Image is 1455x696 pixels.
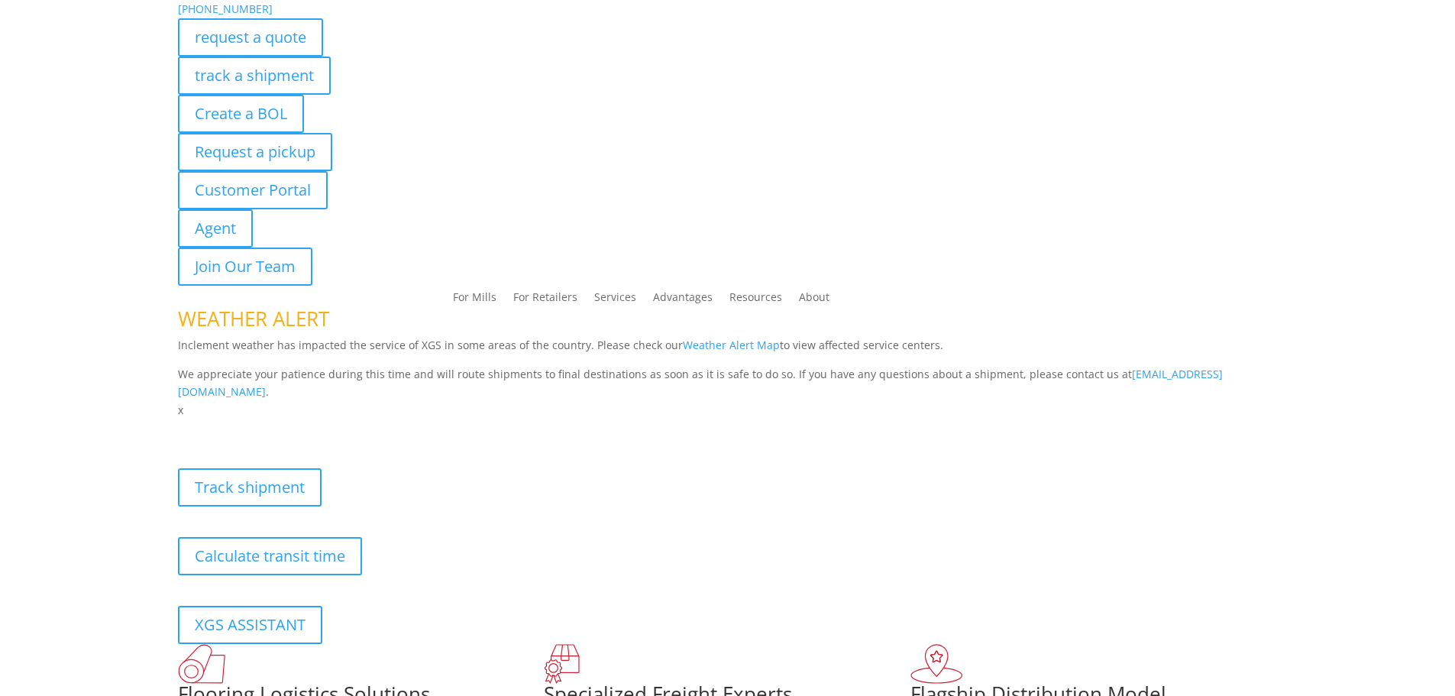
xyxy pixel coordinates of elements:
a: Join Our Team [178,248,312,286]
a: Resources [729,292,782,309]
a: [PHONE_NUMBER] [178,2,273,16]
a: Calculate transit time [178,537,362,575]
a: Advantages [653,292,713,309]
span: WEATHER ALERT [178,305,329,332]
a: Agent [178,209,253,248]
a: For Mills [453,292,496,309]
a: For Retailers [513,292,577,309]
a: Request a pickup [178,133,332,171]
b: Visibility, transparency, and control for your entire supply chain. [178,422,519,436]
a: XGS ASSISTANT [178,606,322,644]
a: request a quote [178,18,323,57]
a: Customer Portal [178,171,328,209]
a: Services [594,292,636,309]
a: Create a BOL [178,95,304,133]
a: Weather Alert Map [683,338,780,352]
img: xgs-icon-focused-on-flooring-red [544,644,580,684]
a: track a shipment [178,57,331,95]
a: Track shipment [178,468,322,507]
img: xgs-icon-flagship-distribution-model-red [910,644,963,684]
a: About [799,292,829,309]
img: xgs-icon-total-supply-chain-intelligence-red [178,644,225,684]
p: Inclement weather has impacted the service of XGS in some areas of the country. Please check our ... [178,336,1278,365]
p: x [178,401,1278,419]
p: We appreciate your patience during this time and will route shipments to final destinations as so... [178,365,1278,402]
